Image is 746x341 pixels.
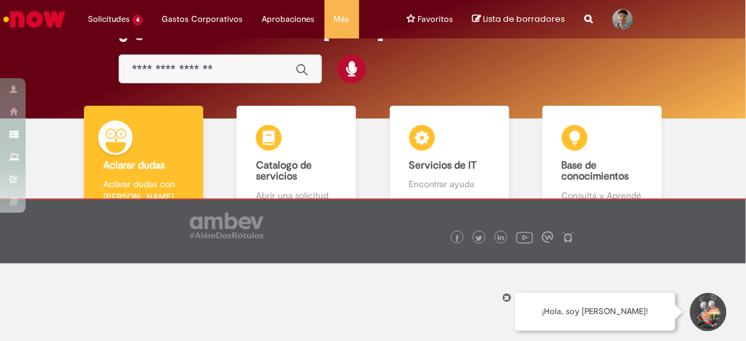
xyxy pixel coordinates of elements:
[409,178,490,190] p: Encontrar ayuda
[563,231,574,243] img: logo_footer_naosei.png
[334,13,350,26] span: Más
[418,13,454,26] span: Favoritos
[256,159,312,183] b: Catalogo de servicios
[498,235,504,242] img: logo_footer_linkedin.png
[162,13,243,26] span: Gastos Corporativos
[454,235,461,242] img: logo_footer_facebook.png
[409,159,477,172] b: Servicios de IT
[526,106,679,229] a: Base de conocimientos Consultá y Aprendé
[220,106,373,229] a: Catalogo de servicios Abrir una solicitud
[373,106,526,229] a: Servicios de IT Encontrar ayuda
[103,159,165,172] b: Aclarar dudas
[262,13,315,26] span: Aprobaciones
[103,178,184,216] p: Aclarar dudas con [PERSON_NAME] Assist y Gen AI
[515,293,675,331] div: ¡Hola, soy [PERSON_NAME]!
[562,159,629,183] b: Base de conocimientos
[476,235,482,242] img: logo_footer_twitter.png
[1,6,67,32] img: ServiceNow
[67,106,220,229] a: Aclarar dudas Aclarar dudas con [PERSON_NAME] Assist y Gen AI
[484,13,566,25] span: Lista de borradores
[562,189,643,202] p: Consultá y Aprendé
[516,229,533,245] img: logo_footer_youtube.png
[542,231,554,243] img: logo_footer_workplace.png
[473,13,566,25] a: Su lista de borradores actualmente tiene 0 Elementos
[132,15,143,26] span: 4
[190,213,264,238] img: logo_footer_ambev_rotulo_gray.png
[88,13,130,26] span: Solicitudes
[119,19,627,42] h2: ¿Qué estás buscando [DATE]?
[688,293,727,331] button: Iniciar conversación de soporte
[256,189,337,202] p: Abrir una solicitud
